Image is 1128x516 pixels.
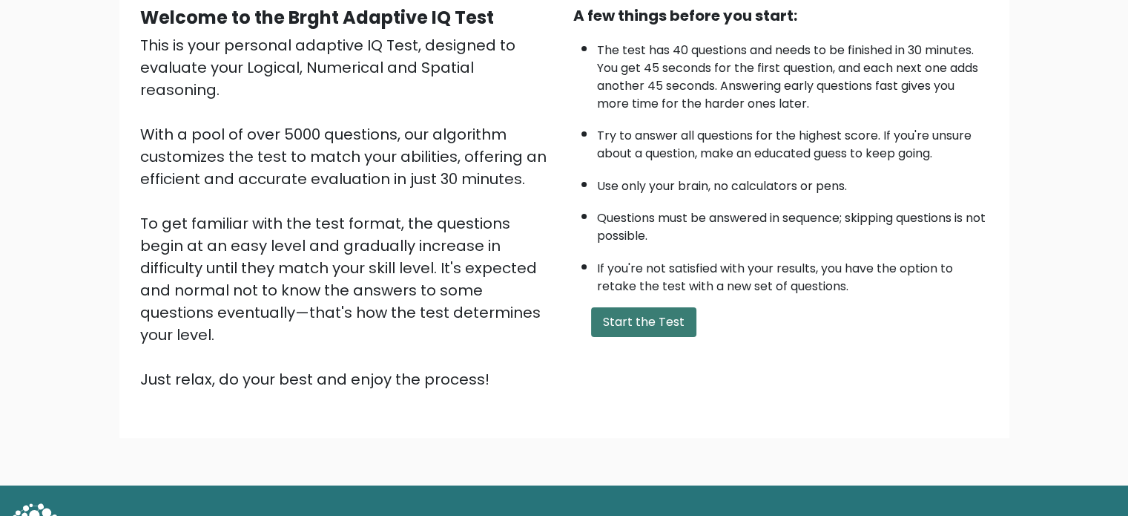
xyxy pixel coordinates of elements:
[597,120,989,163] li: Try to answer all questions for the highest score. If you're unsure about a question, make an edu...
[597,34,989,113] li: The test has 40 questions and needs to be finished in 30 minutes. You get 45 seconds for the firs...
[597,202,989,245] li: Questions must be answered in sequence; skipping questions is not possible.
[591,307,696,337] button: Start the Test
[597,252,989,295] li: If you're not satisfied with your results, you have the option to retake the test with a new set ...
[140,5,494,30] b: Welcome to the Brght Adaptive IQ Test
[573,4,989,27] div: A few things before you start:
[597,170,989,195] li: Use only your brain, no calculators or pens.
[140,34,555,391] div: This is your personal adaptive IQ Test, designed to evaluate your Logical, Numerical and Spatial ...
